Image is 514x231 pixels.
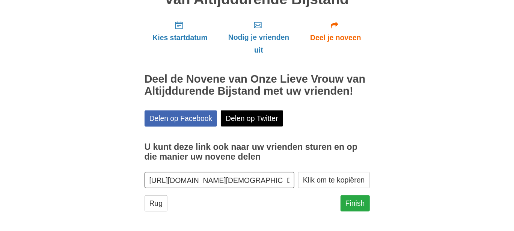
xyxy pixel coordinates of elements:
button: Klik om te kopiëren [298,172,370,188]
font: Delen op Facebook [149,115,213,123]
font: Deel je noveen [310,33,361,42]
font: Klik om te kopiëren [303,176,365,184]
font: Deel de Novene van Onze Lieve Vrouw van Altijddurende Bijstand met uw vrienden! [145,73,366,97]
a: Kies startdatum [145,15,216,60]
a: Delen op Twitter [221,110,283,126]
font: Nodig je vrienden uit [228,33,289,54]
font: Finish [345,199,365,208]
a: Rug [145,195,168,211]
a: Finish [341,195,370,211]
a: Nodig je vrienden uit [216,15,302,60]
a: Delen op Facebook [145,110,217,126]
font: Kies startdatum [152,33,207,42]
font: U kunt deze link ook naar uw vrienden sturen en op die manier uw novene delen [145,142,358,162]
font: Rug [149,199,163,208]
font: Delen op Twitter [226,115,278,123]
a: Deel je noveen [301,15,369,60]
